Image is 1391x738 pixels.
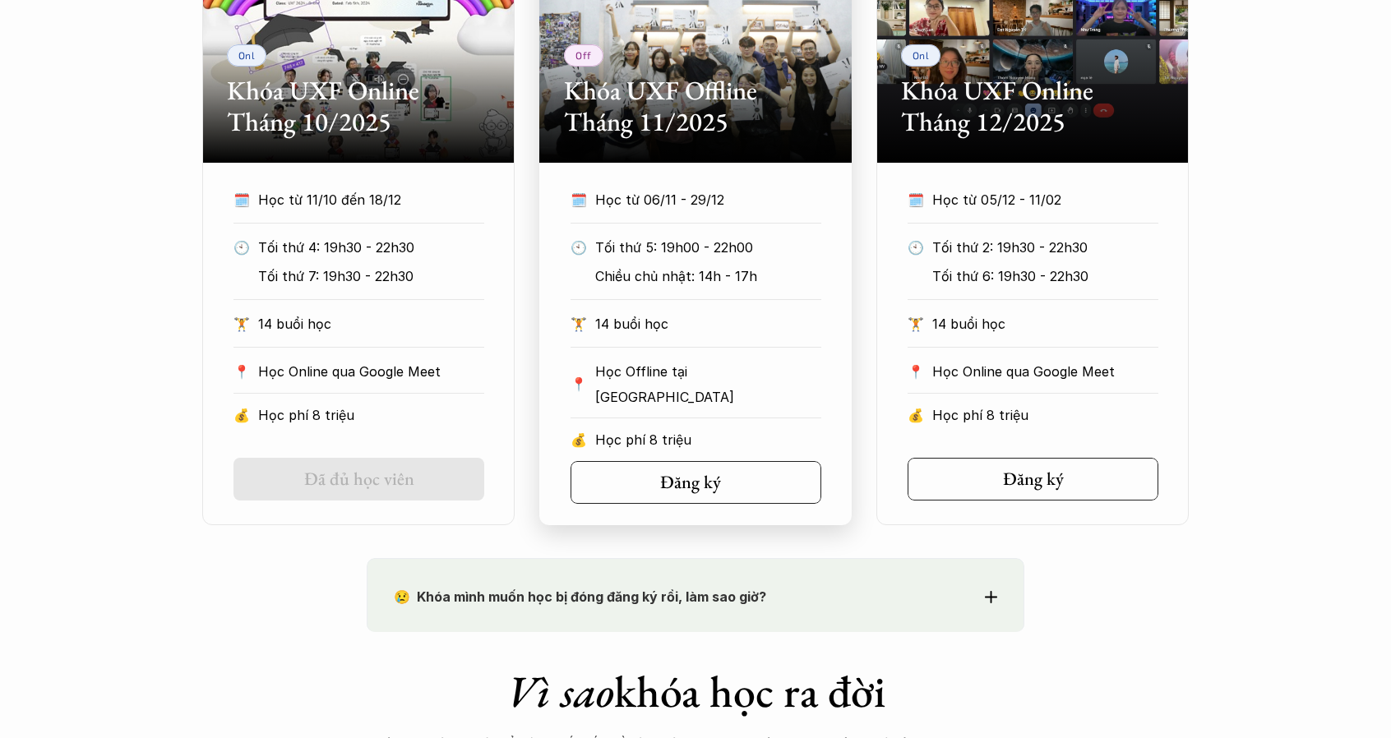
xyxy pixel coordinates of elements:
p: 14 buổi học [932,311,1158,336]
p: 🗓️ [571,187,587,212]
p: 🗓️ [233,187,250,212]
p: Tối thứ 6: 19h30 - 22h30 [932,264,1158,288]
p: Học phí 8 triệu [258,403,484,427]
p: 🏋️ [571,311,587,336]
p: Onl [913,49,930,61]
p: Học từ 06/11 - 29/12 [595,187,791,212]
p: Tối thứ 5: 19h00 - 22h00 [595,235,821,260]
p: Onl [238,49,256,61]
h5: Đăng ký [660,472,721,493]
p: Học Online qua Google Meet [932,359,1158,384]
a: Đăng ký [908,458,1158,500]
a: Đăng ký [571,461,821,504]
p: 💰 [571,427,587,452]
p: Học từ 05/12 - 11/02 [932,187,1128,212]
p: 🏋️ [233,311,250,336]
p: Học phí 8 triệu [932,403,1158,427]
p: 📍 [908,364,924,380]
p: Học từ 11/10 đến 18/12 [258,187,454,212]
h5: Đăng ký [1003,468,1064,490]
p: Học Online qua Google Meet [258,359,484,384]
p: 📍 [571,376,587,392]
p: 🕙 [233,235,250,260]
p: Off [575,49,592,61]
p: Chiều chủ nhật: 14h - 17h [595,264,821,288]
p: 🏋️ [908,311,924,336]
p: 🕙 [908,235,924,260]
strong: 😢 Khóa mình muốn học bị đóng đăng ký rồi, làm sao giờ? [394,588,766,605]
em: Vì sao [506,662,614,720]
p: 💰 [908,403,924,427]
h2: Khóa UXF Online Tháng 10/2025 [227,75,490,138]
p: Tối thứ 2: 19h30 - 22h30 [932,235,1158,260]
h5: Đã đủ học viên [304,468,414,490]
p: 💰 [233,403,250,427]
h2: Khóa UXF Online Tháng 12/2025 [901,75,1164,138]
p: Tối thứ 4: 19h30 - 22h30 [258,235,484,260]
h1: khóa học ra đời [367,665,1024,718]
p: 14 buổi học [595,311,821,336]
h2: Khóa UXF Offline Tháng 11/2025 [564,75,827,138]
p: Học Offline tại [GEOGRAPHIC_DATA] [595,359,821,409]
p: Tối thứ 7: 19h30 - 22h30 [258,264,484,288]
p: 🕙 [571,235,587,260]
p: Học phí 8 triệu [595,427,821,452]
p: 📍 [233,364,250,380]
p: 🗓️ [908,187,924,212]
p: 14 buổi học [258,311,484,336]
